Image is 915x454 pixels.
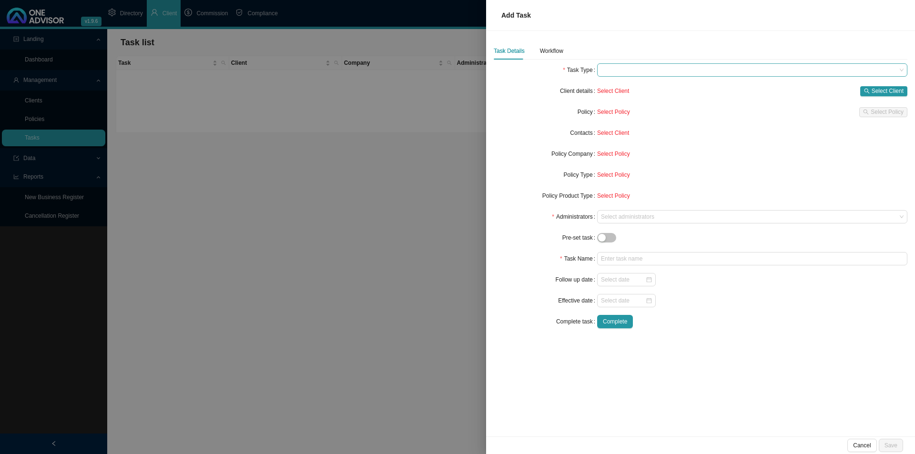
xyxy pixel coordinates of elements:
[540,46,563,56] div: Workflow
[556,315,597,328] label: Complete task
[597,315,633,328] button: Complete
[564,168,598,182] label: Policy Type
[603,317,627,326] span: Complete
[853,441,871,450] span: Cancel
[562,231,597,244] label: Pre-set task
[860,86,907,96] button: Select Client
[551,147,597,161] label: Policy Company
[597,151,630,157] span: Select Policy
[597,192,630,199] span: Select Policy
[542,189,597,202] label: Policy Product Type
[597,172,630,178] span: Select Policy
[494,46,525,56] div: Task Details
[601,296,645,305] input: Select date
[501,11,531,19] span: Add Task
[560,84,597,98] label: Client details
[556,273,597,286] label: Follow up date
[601,275,645,284] input: Select date
[552,210,597,223] label: Administrators
[560,252,597,265] label: Task Name
[859,107,907,117] button: Select Policy
[597,130,629,136] span: Select Client
[872,86,904,96] span: Select Client
[597,88,629,94] span: Select Client
[563,63,597,77] label: Task Type
[879,439,903,452] button: Save
[847,439,876,452] button: Cancel
[558,294,597,307] label: Effective date
[570,126,597,140] label: Contacts
[578,105,597,119] label: Policy
[597,252,907,265] input: Enter task name
[864,88,870,94] span: search
[597,109,630,115] span: Select Policy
